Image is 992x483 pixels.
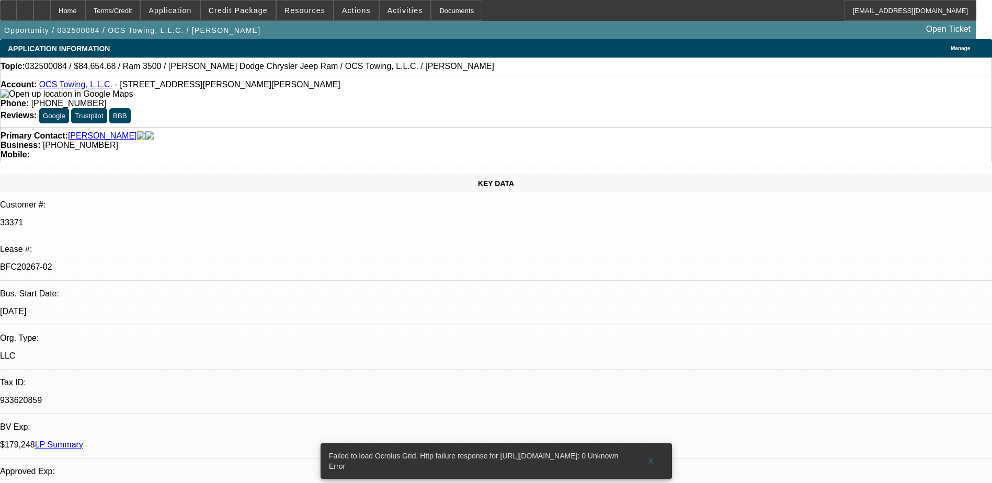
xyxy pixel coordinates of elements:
[209,6,268,15] span: Credit Package
[149,6,191,15] span: Application
[43,141,118,149] span: [PHONE_NUMBER]
[1,150,30,159] strong: Mobile:
[1,62,25,71] strong: Topic:
[35,440,83,449] a: LP Summary
[634,452,668,470] button: X
[145,131,154,141] img: linkedin-icon.png
[922,20,975,38] a: Open Ticket
[4,26,260,34] span: Opportunity / 032500084 / OCS Towing, L.L.C. / [PERSON_NAME]
[25,62,494,71] span: 032500084 / $84,654.68 / Ram 3500 / [PERSON_NAME] Dodge Chrysler Jeep Ram / OCS Towing, L.L.C. / ...
[321,443,634,479] div: Failed to load Ocrolus Grid. Http failure response for [URL][DOMAIN_NAME]: 0 Unknown Error
[478,179,514,188] span: KEY DATA
[109,108,131,123] button: BBB
[648,457,654,465] span: X
[380,1,431,20] button: Activities
[284,6,325,15] span: Resources
[115,80,340,89] span: - [STREET_ADDRESS][PERSON_NAME][PERSON_NAME]
[68,131,137,141] a: [PERSON_NAME]
[277,1,333,20] button: Resources
[1,131,68,141] strong: Primary Contact:
[31,99,107,108] span: [PHONE_NUMBER]
[1,99,29,108] strong: Phone:
[8,44,110,53] span: APPLICATION INFORMATION
[39,80,112,89] a: OCS Towing, L.L.C.
[951,45,970,51] span: Manage
[39,108,69,123] button: Google
[1,141,40,149] strong: Business:
[141,1,199,20] button: Application
[1,80,37,89] strong: Account:
[1,89,133,99] img: Open up location in Google Maps
[1,111,37,120] strong: Reviews:
[387,6,423,15] span: Activities
[342,6,371,15] span: Actions
[71,108,107,123] button: Trustpilot
[201,1,276,20] button: Credit Package
[334,1,379,20] button: Actions
[137,131,145,141] img: facebook-icon.png
[1,89,133,98] a: View Google Maps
